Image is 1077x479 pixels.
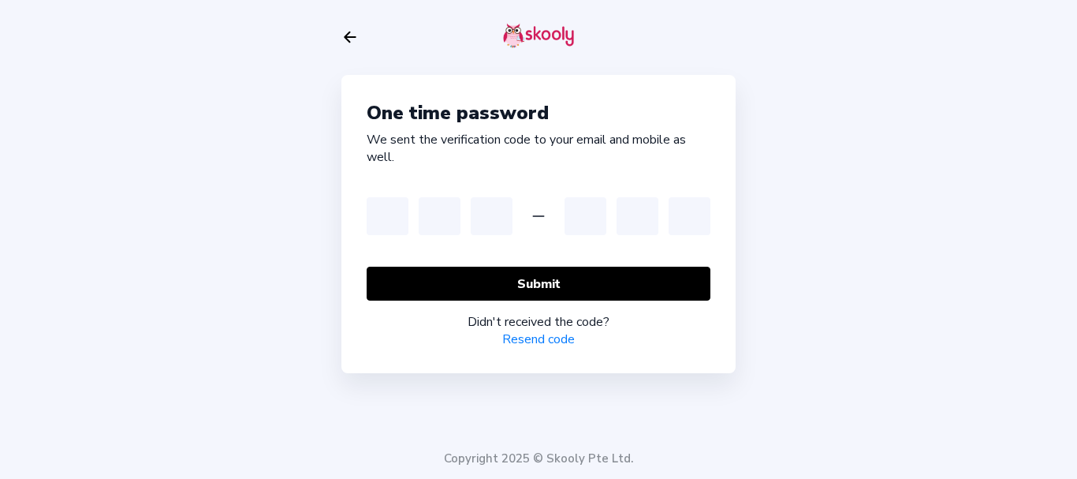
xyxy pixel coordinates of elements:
[503,23,574,48] img: skooly-logo.png
[367,267,710,301] button: Submit
[341,28,359,46] button: arrow back outline
[502,331,575,348] a: Resend code
[529,207,548,226] ion-icon: remove outline
[367,131,710,166] div: We sent the verification code to your email and mobile as well.
[367,100,710,125] div: One time password
[367,313,710,331] div: Didn't received the code?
